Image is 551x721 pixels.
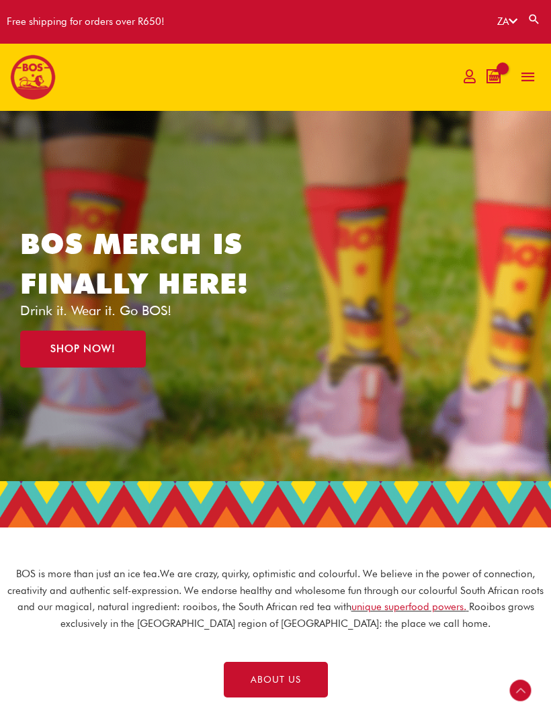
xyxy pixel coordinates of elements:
a: unique superfood powers. [351,601,466,613]
span: SHOP NOW! [50,344,116,354]
a: View Shopping Cart, empty [486,69,501,83]
a: BOS MERCH IS FINALLY HERE! [20,227,249,300]
p: BOS is more than just an ice tea. We are crazy, quirky, optimistic and colourful. We believe in t... [7,566,544,632]
a: SHOP NOW! [20,331,146,368]
a: ABOUT US [224,662,328,698]
p: Drink it. Wear it. Go BOS! [20,304,275,317]
span: ABOUT US [251,675,301,685]
img: BOS logo finals-200px [10,54,56,100]
a: ZA [497,15,517,28]
div: Free shipping for orders over R650! [7,7,165,37]
a: Search button [527,13,541,26]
